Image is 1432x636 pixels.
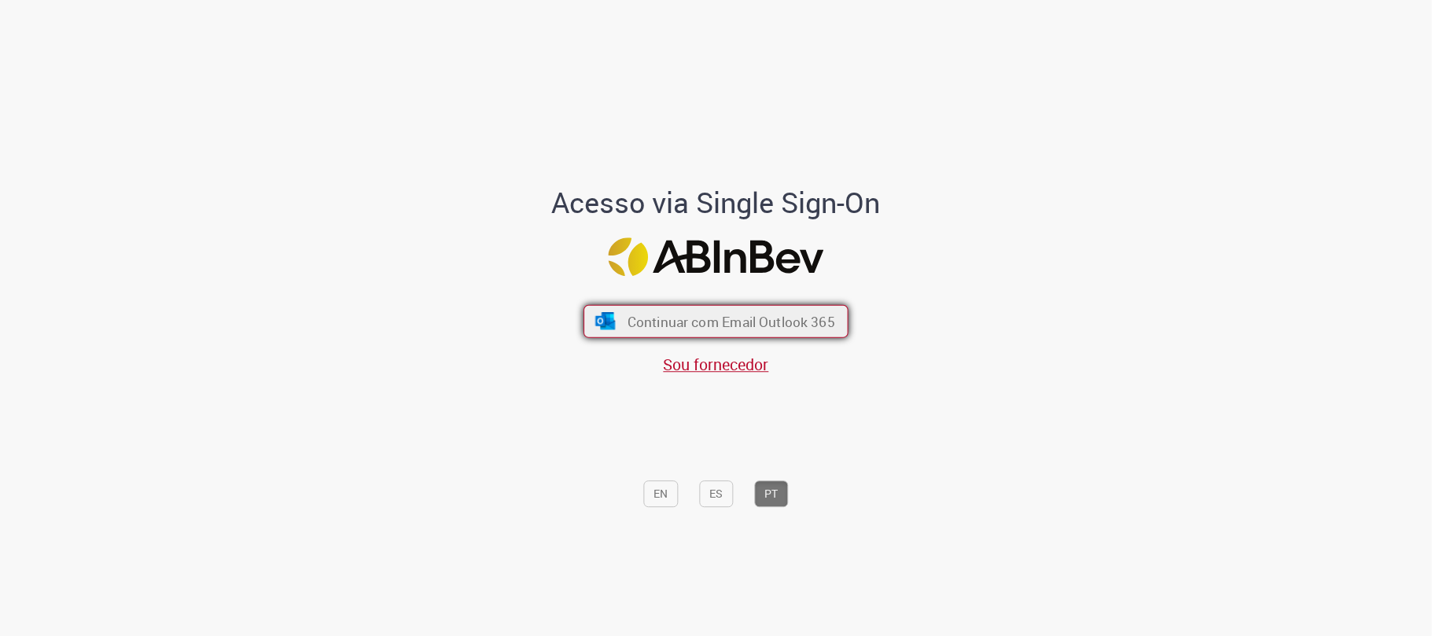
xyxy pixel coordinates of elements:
a: Sou fornecedor [664,355,769,376]
h1: Acesso via Single Sign-On [498,188,934,219]
button: EN [644,480,679,507]
button: PT [755,480,789,507]
img: Logo ABInBev [609,237,824,276]
button: ES [700,480,734,507]
span: Continuar com Email Outlook 365 [628,313,835,331]
img: ícone Azure/Microsoft 360 [594,313,617,330]
button: ícone Azure/Microsoft 360 Continuar com Email Outlook 365 [583,305,849,338]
